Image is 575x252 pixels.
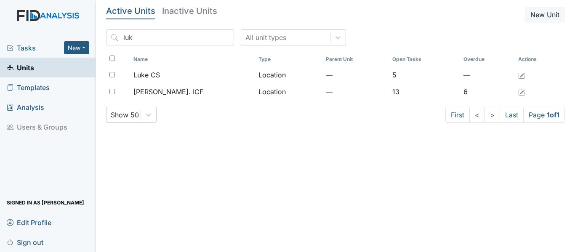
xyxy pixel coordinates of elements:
span: Units [7,61,34,74]
td: — [322,66,389,83]
td: Location [255,66,322,83]
a: Edit [518,87,525,97]
span: [PERSON_NAME]. ICF [133,87,203,97]
th: Toggle SortBy [322,52,389,66]
th: Toggle SortBy [130,52,255,66]
td: 6 [460,83,515,100]
button: New Unit [525,7,565,23]
strong: 1 of 1 [547,111,559,119]
th: Toggle SortBy [255,52,322,66]
th: Toggle SortBy [460,52,515,66]
a: > [484,107,500,123]
a: < [469,107,485,123]
nav: task-pagination [445,107,565,123]
a: Edit [518,70,525,80]
span: Analysis [7,101,44,114]
a: Last [500,107,524,123]
a: First [445,107,470,123]
span: Signed in as [PERSON_NAME] [7,196,84,209]
span: Page [523,107,565,123]
a: Tasks [7,43,64,53]
button: New [64,41,89,54]
td: 13 [389,83,460,100]
td: — [460,66,515,83]
span: Luke CS [133,70,160,80]
h5: Active Units [106,7,155,15]
h5: Inactive Units [162,7,217,15]
input: Search... [106,29,234,45]
span: Templates [7,81,50,94]
td: 5 [389,66,460,83]
span: Edit Profile [7,216,51,229]
span: Sign out [7,236,43,249]
div: Show 50 [111,110,139,120]
th: Toggle SortBy [389,52,460,66]
div: All unit types [245,32,286,42]
th: Actions [515,52,557,66]
td: Location [255,83,322,100]
input: Toggle All Rows Selected [109,56,115,61]
td: — [322,83,389,100]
